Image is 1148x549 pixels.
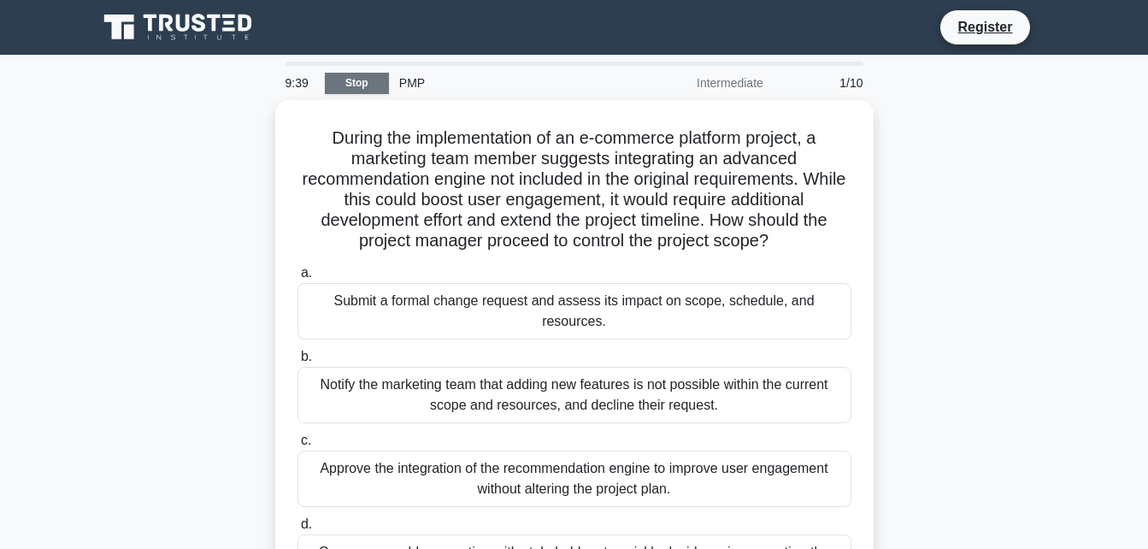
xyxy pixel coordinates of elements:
[301,433,311,447] span: c.
[624,66,774,100] div: Intermediate
[275,66,325,100] div: 9:39
[297,367,851,423] div: Notify the marketing team that adding new features is not possible within the current scope and r...
[297,451,851,507] div: Approve the integration of the recommendation engine to improve user engagement without altering ...
[297,283,851,339] div: Submit a formal change request and assess its impact on scope, schedule, and resources.
[947,16,1022,38] a: Register
[301,349,312,363] span: b.
[301,265,312,280] span: a.
[296,127,853,252] h5: During the implementation of an e-commerce platform project, a marketing team member suggests int...
[301,517,312,531] span: d.
[774,66,874,100] div: 1/10
[325,73,389,94] a: Stop
[389,66,624,100] div: PMP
